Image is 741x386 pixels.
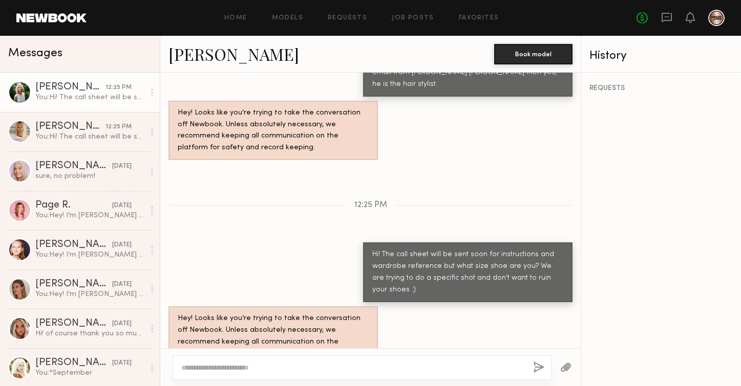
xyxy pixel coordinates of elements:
span: Messages [8,48,62,59]
div: REQUESTS [589,85,733,92]
div: History [589,50,733,62]
a: Job Posts [392,15,434,21]
div: [PERSON_NAME] [35,358,112,368]
div: [PERSON_NAME] [35,82,105,93]
div: Hey! Looks like you’re trying to take the conversation off Newbook. Unless absolutely necessary, ... [178,107,369,154]
div: [PERSON_NAME] [35,279,112,289]
div: [DATE] [112,162,132,171]
div: [DATE] [112,319,132,329]
div: Hey! Looks like you’re trying to take the conversation off Newbook. Unless absolutely necessary, ... [178,313,369,360]
div: You: Hi! The call sheet will be sent soon for instructions and wardrobe reference but what size s... [35,93,144,102]
div: You: Hey! I’m [PERSON_NAME] (@doug_theo on Instagram), Director of Education at [PERSON_NAME]. I’... [35,289,144,299]
div: [PERSON_NAME] [35,122,105,132]
div: [PERSON_NAME] [35,319,112,329]
div: [DATE] [112,358,132,368]
a: Book model [494,49,573,58]
div: Page R. [35,200,112,211]
div: 12:25 PM [105,83,132,93]
a: Requests [328,15,367,21]
div: You: Hi! The call sheet will be sent soon for instructions and wardrobe reference but what size s... [35,132,144,142]
button: Book model [494,44,573,64]
div: Hi! of course thank you so much for getting back! I am not available on 9/15 anymore i’m so sorry... [35,329,144,338]
div: 12:25 PM [105,122,132,132]
div: [DATE] [112,240,132,250]
a: Home [224,15,247,21]
span: 12:25 PM [354,201,387,210]
a: [PERSON_NAME] [168,43,299,65]
div: You: *September [35,368,144,378]
div: Hi! The call sheet will be sent soon for instructions and wardrobe reference but what size shoe a... [372,249,563,296]
div: sure, no problem! [35,171,144,181]
div: You: Hey! I’m [PERSON_NAME] (@doug_theo on Instagram), Director of Education at [PERSON_NAME]. I’... [35,211,144,220]
div: [PERSON_NAME] [35,161,112,171]
div: [DATE] [112,201,132,211]
div: [DATE] [112,280,132,289]
a: Models [272,15,303,21]
div: You: Hey! I’m [PERSON_NAME] (@doug_theo on Instagram), Director of Education at [PERSON_NAME]. I’... [35,250,144,260]
a: Favorites [459,15,499,21]
div: [PERSON_NAME] [35,240,112,250]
